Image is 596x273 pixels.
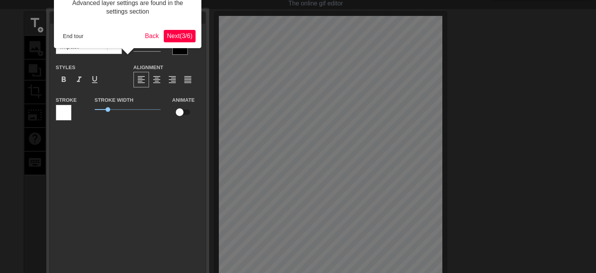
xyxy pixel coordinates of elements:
[137,75,146,84] span: format_align_left
[74,75,84,84] span: format_italic
[164,30,196,42] button: Next
[59,75,68,84] span: format_bold
[152,75,161,84] span: format_align_center
[95,96,133,104] label: Stroke Width
[60,30,87,42] button: End tour
[168,75,177,84] span: format_align_right
[56,64,76,71] label: Styles
[172,96,195,104] label: Animate
[133,64,163,71] label: Alignment
[142,30,162,42] button: Back
[37,26,44,33] span: add_circle
[28,16,42,30] span: title
[167,33,192,39] span: Next ( 3 / 6 )
[56,96,77,104] label: Stroke
[90,75,99,84] span: format_underline
[183,75,192,84] span: format_align_justify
